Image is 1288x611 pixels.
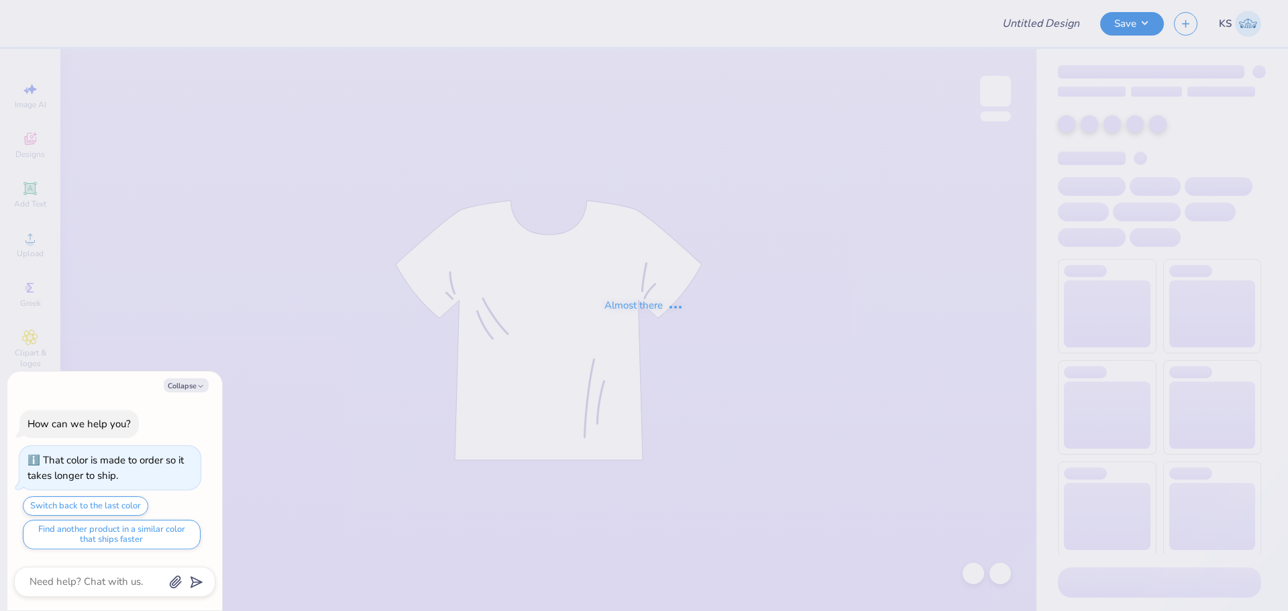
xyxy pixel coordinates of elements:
div: How can we help you? [28,417,131,431]
div: That color is made to order so it takes longer to ship. [28,453,184,482]
button: Find another product in a similar color that ships faster [23,520,201,549]
div: Almost there [604,298,684,313]
button: Switch back to the last color [23,496,148,516]
button: Collapse [164,378,209,392]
